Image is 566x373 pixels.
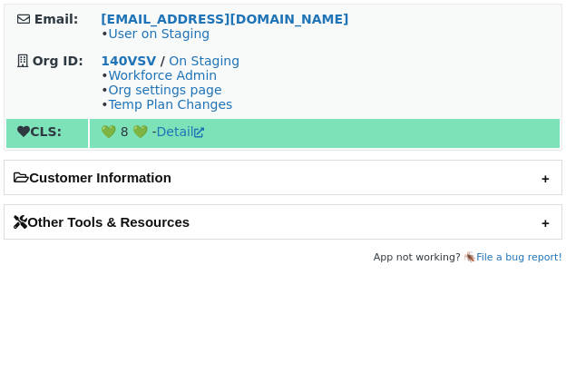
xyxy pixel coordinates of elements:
[108,26,210,41] a: User on Staging
[101,54,156,68] a: 140VSV
[90,119,560,148] td: 💚 8 💚 -
[17,124,62,139] strong: CLS:
[101,12,348,26] a: [EMAIL_ADDRESS][DOMAIN_NAME]
[108,97,232,112] a: Temp Plan Changes
[101,26,210,41] span: •
[5,205,561,239] h2: Other Tools & Resources
[34,12,79,26] strong: Email:
[108,68,217,83] a: Workforce Admin
[476,251,562,263] a: File a bug report!
[161,54,165,68] strong: /
[4,249,562,267] footer: App not working? 🪳
[101,68,232,112] span: • • •
[108,83,221,97] a: Org settings page
[169,54,239,68] a: On Staging
[157,124,204,139] a: Detail
[33,54,83,68] strong: Org ID:
[5,161,561,194] h2: Customer Information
